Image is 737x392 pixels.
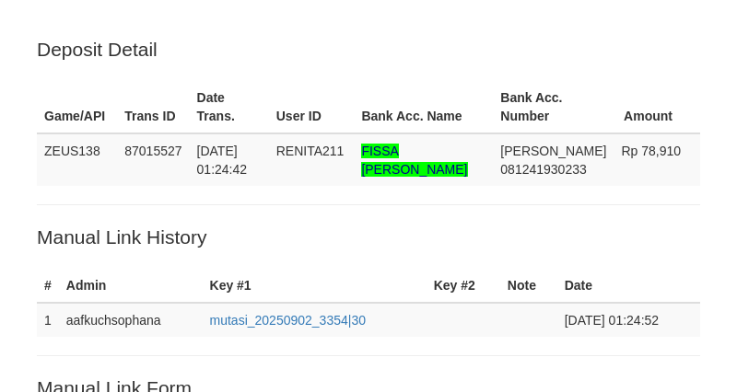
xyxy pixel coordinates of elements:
th: Key #2 [427,269,500,303]
th: Trans ID [117,81,189,133]
th: User ID [269,81,355,133]
span: Copy 081241930233 to clipboard [500,162,586,177]
td: 1 [37,303,59,337]
td: aafkuchsophana [59,303,203,337]
p: Deposit Detail [37,36,700,63]
th: Amount [614,81,700,133]
td: ZEUS138 [37,133,117,186]
td: [DATE] 01:24:52 [557,303,700,337]
th: Admin [59,269,203,303]
span: [DATE] 01:24:42 [197,144,248,177]
th: Key #1 [203,269,427,303]
a: mutasi_20250902_3354|30 [210,313,366,328]
span: Rp 78,910 [621,144,681,158]
th: Date Trans. [190,81,269,133]
td: 87015527 [117,133,189,186]
th: # [37,269,59,303]
th: Date [557,269,700,303]
th: Bank Acc. Name [354,81,493,133]
th: Bank Acc. Number [493,81,614,133]
th: Game/API [37,81,117,133]
p: Manual Link History [37,224,700,250]
th: Note [500,269,557,303]
span: Nama rekening >18 huruf, harap diedit [361,144,467,177]
span: RENITA211 [276,144,345,158]
span: [PERSON_NAME] [500,144,606,158]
